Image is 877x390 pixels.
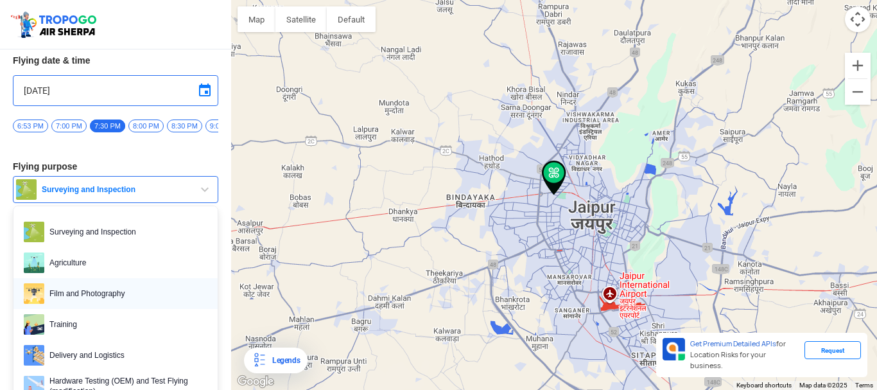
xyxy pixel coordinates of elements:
button: Map camera controls [845,6,871,32]
button: Keyboard shortcuts [736,381,792,390]
span: Surveying and Inspection [44,222,207,242]
span: Surveying and Inspection [37,184,197,195]
img: training.png [24,314,44,335]
span: Get Premium Detailed APIs [690,339,776,348]
img: delivery.png [24,345,44,366]
div: Request [804,341,861,359]
span: 8:00 PM [128,120,164,132]
span: Delivery and Logistics [44,345,207,366]
img: ic_tgdronemaps.svg [10,10,101,39]
input: Select Date [24,83,207,98]
span: 8:30 PM [167,120,202,132]
span: 7:00 PM [51,120,87,132]
span: Training [44,314,207,335]
img: Premium APIs [663,338,685,360]
span: 9:00 PM [205,120,241,132]
h3: Flying date & time [13,56,218,65]
span: Map data ©2025 [799,382,847,389]
img: Google [234,373,277,390]
button: Zoom in [845,53,871,78]
img: survey.png [16,179,37,200]
button: Surveying and Inspection [13,176,218,203]
img: survey.png [24,222,44,242]
span: 6:53 PM [13,120,48,132]
button: Show satellite imagery [275,6,327,32]
h3: Flying purpose [13,162,218,171]
span: 7:30 PM [90,120,125,132]
span: Film and Photography [44,283,207,304]
span: Agriculture [44,253,207,273]
img: film.png [24,283,44,304]
button: Show street map [238,6,275,32]
div: Legends [267,353,300,368]
img: agri.png [24,253,44,273]
img: Legends [252,353,267,368]
button: Zoom out [845,79,871,105]
a: Terms [855,382,873,389]
a: Open this area in Google Maps (opens a new window) [234,373,277,390]
div: for Location Risks for your business. [685,338,804,372]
